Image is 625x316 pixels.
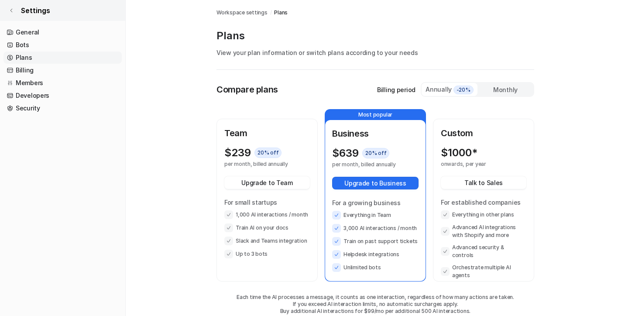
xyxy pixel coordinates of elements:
[441,244,526,259] li: Advanced security & controls
[274,9,288,17] a: Plans
[216,308,534,315] p: Buy additional AI interactions for $99/mo per additional 500 AI interactions.
[332,263,419,272] li: Unlimited bots
[224,198,310,207] p: For small startups
[441,127,526,140] p: Custom
[477,83,533,96] div: Monthly
[441,264,526,279] li: Orchestrate multiple AI agents
[441,223,526,239] li: Advanced AI integrations with Shopify and more
[3,64,122,76] a: Billing
[216,83,278,96] p: Compare plans
[21,5,50,16] span: Settings
[332,237,419,246] li: Train on past support tickets
[3,52,122,64] a: Plans
[270,9,272,17] span: /
[224,161,294,168] p: per month, billed annually
[3,89,122,102] a: Developers
[362,148,389,158] span: 20 % off
[224,147,251,159] p: $ 239
[332,127,419,140] p: Business
[332,161,403,168] p: per month, billed annually
[332,198,419,207] p: For a growing business
[332,224,419,233] li: 3,000 AI interactions / month
[441,147,477,159] p: $ 1000*
[216,301,534,308] p: If you exceed AI interaction limits, no automatic surcharges apply.
[224,250,310,258] li: Up to 3 bots
[224,210,310,219] li: 1,000 AI interactions / month
[3,102,122,114] a: Security
[224,176,310,189] button: Upgrade to Team
[332,177,419,189] button: Upgrade to Business
[3,26,122,38] a: General
[254,148,282,158] span: 20 % off
[332,147,359,159] p: $ 639
[332,211,419,220] li: Everything in Team
[224,223,310,232] li: Train AI on your docs
[216,29,534,43] p: Plans
[441,210,526,219] li: Everything in other plans
[425,85,474,94] div: Annually
[377,85,416,94] p: Billing period
[216,294,534,301] p: Each time the AI processes a message, it counts as one interaction, regardless of how many action...
[216,9,268,17] a: Workspace settings
[441,198,526,207] p: For established companies
[216,48,534,57] p: View your plan information or switch plans according to your needs
[224,237,310,245] li: Slack and Teams integration
[3,77,122,89] a: Members
[224,127,310,140] p: Team
[3,39,122,51] a: Bots
[325,110,426,120] p: Most popular
[441,161,511,168] p: onwards, per year
[453,86,474,94] span: -20%
[441,176,526,189] button: Talk to Sales
[332,250,419,259] li: Helpdesk integrations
